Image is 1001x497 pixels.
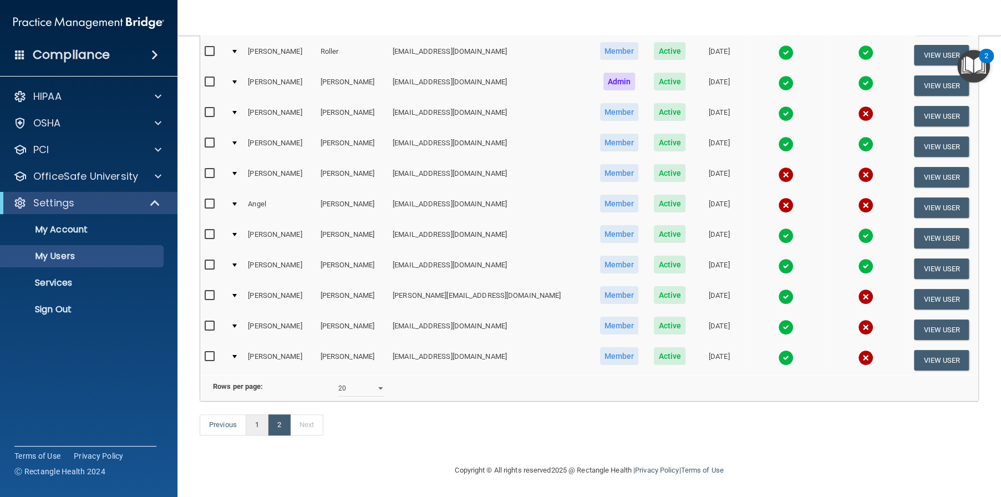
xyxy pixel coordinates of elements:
span: Member [600,164,639,182]
p: My Users [7,251,159,262]
a: HIPAA [13,90,161,103]
b: Rows per page: [213,382,263,390]
span: Active [654,256,685,273]
h4: Compliance [33,47,110,63]
button: View User [914,289,969,310]
span: Member [600,225,639,243]
span: Active [654,317,685,334]
td: [EMAIL_ADDRESS][DOMAIN_NAME] [388,162,592,192]
span: Admin [603,73,636,90]
p: HIPAA [33,90,62,103]
button: View User [914,350,969,371]
img: tick.e7d51cea.svg [778,106,794,121]
button: Open Resource Center, 2 new notifications [957,50,990,83]
td: Roller [316,40,388,70]
a: Terms of Use [680,466,723,474]
img: tick.e7d51cea.svg [778,258,794,274]
td: [DATE] [693,162,745,192]
td: [PERSON_NAME] [243,284,316,315]
a: OfficeSafe University [13,170,161,183]
td: [DATE] [693,223,745,253]
a: 1 [246,414,268,435]
span: Member [600,317,639,334]
p: My Account [7,224,159,235]
img: cross.ca9f0e7f.svg [858,106,873,121]
p: Services [7,277,159,288]
span: Active [654,286,685,304]
img: tick.e7d51cea.svg [778,319,794,335]
img: tick.e7d51cea.svg [778,350,794,366]
a: Terms of Use [14,450,60,461]
button: View User [914,258,969,279]
td: [PERSON_NAME] [316,253,388,284]
td: [PERSON_NAME] [316,192,388,223]
img: tick.e7d51cea.svg [858,75,873,91]
a: OSHA [13,116,161,130]
img: cross.ca9f0e7f.svg [778,167,794,182]
p: OfficeSafe University [33,170,138,183]
td: [PERSON_NAME] [316,223,388,253]
img: tick.e7d51cea.svg [778,228,794,244]
a: Privacy Policy [635,466,679,474]
td: [DATE] [693,315,745,345]
td: [DATE] [693,253,745,284]
img: tick.e7d51cea.svg [778,136,794,152]
img: tick.e7d51cea.svg [778,75,794,91]
span: Member [600,103,639,121]
td: [EMAIL_ADDRESS][DOMAIN_NAME] [388,315,592,345]
a: PCI [13,143,161,156]
a: Previous [200,414,246,435]
span: Member [600,42,639,60]
span: Active [654,164,685,182]
td: [DATE] [693,70,745,101]
td: [PERSON_NAME] [243,101,316,131]
button: View User [914,228,969,248]
td: [PERSON_NAME] [243,253,316,284]
img: tick.e7d51cea.svg [858,258,873,274]
a: Settings [13,196,161,210]
span: Member [600,256,639,273]
td: [PERSON_NAME] [316,315,388,345]
td: [DATE] [693,101,745,131]
td: [EMAIL_ADDRESS][DOMAIN_NAME] [388,101,592,131]
td: [EMAIL_ADDRESS][DOMAIN_NAME] [388,253,592,284]
span: Member [600,195,639,212]
td: [PERSON_NAME] [243,315,316,345]
button: View User [914,106,969,126]
td: [DATE] [693,284,745,315]
td: [EMAIL_ADDRESS][DOMAIN_NAME] [388,223,592,253]
img: cross.ca9f0e7f.svg [858,350,873,366]
td: [EMAIL_ADDRESS][DOMAIN_NAME] [388,40,592,70]
img: cross.ca9f0e7f.svg [778,197,794,213]
td: [DATE] [693,131,745,162]
span: Member [600,134,639,151]
button: View User [914,319,969,340]
td: [PERSON_NAME] [243,162,316,192]
a: Next [290,414,323,435]
div: Copyright © All rights reserved 2025 @ Rectangle Health | | [387,453,792,488]
span: Active [654,195,685,212]
p: Settings [33,196,74,210]
a: Privacy Policy [74,450,124,461]
span: Active [654,347,685,365]
span: Active [654,134,685,151]
button: View User [914,197,969,218]
span: Active [654,73,685,90]
td: [EMAIL_ADDRESS][DOMAIN_NAME] [388,345,592,375]
span: Ⓒ Rectangle Health 2024 [14,466,105,477]
td: [PERSON_NAME] [316,284,388,315]
button: View User [914,136,969,157]
iframe: Drift Widget Chat Controller [809,418,988,463]
td: [PERSON_NAME] [316,101,388,131]
span: Active [654,103,685,121]
img: tick.e7d51cea.svg [858,45,873,60]
span: Member [600,347,639,365]
div: 2 [984,56,988,70]
td: [PERSON_NAME] [316,70,388,101]
td: [PERSON_NAME] [243,131,316,162]
a: 2 [268,414,291,435]
td: [PERSON_NAME] [243,70,316,101]
td: [EMAIL_ADDRESS][DOMAIN_NAME] [388,192,592,223]
button: View User [914,75,969,96]
img: cross.ca9f0e7f.svg [858,289,873,305]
